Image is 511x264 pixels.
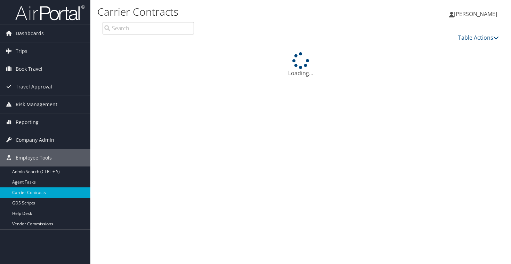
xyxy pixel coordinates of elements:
[16,149,52,166] span: Employee Tools
[16,114,39,131] span: Reporting
[16,60,42,78] span: Book Travel
[16,25,44,42] span: Dashboards
[97,52,504,77] div: Loading...
[16,78,52,95] span: Travel Approval
[103,22,194,34] input: Search
[16,42,27,60] span: Trips
[15,5,85,21] img: airportal-logo.png
[16,131,54,149] span: Company Admin
[449,3,504,24] a: [PERSON_NAME]
[458,34,499,41] a: Table Actions
[454,10,497,18] span: [PERSON_NAME]
[16,96,57,113] span: Risk Management
[97,5,368,19] h1: Carrier Contracts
